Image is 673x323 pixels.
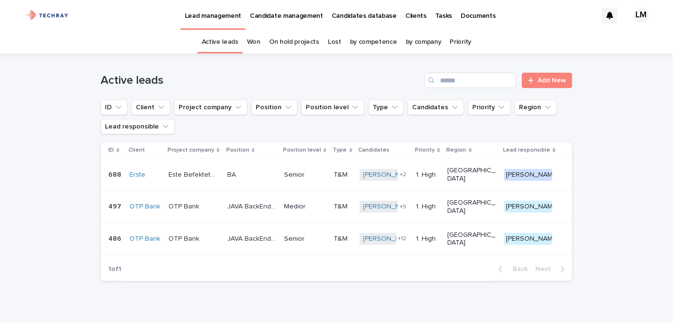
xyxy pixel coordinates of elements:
[168,145,214,155] p: Project company
[504,233,560,245] div: [PERSON_NAME]
[227,233,277,243] p: JAVA BackEnd senior
[251,100,298,115] button: Position
[416,203,440,211] p: 1. High
[468,100,511,115] button: Priority
[284,203,326,211] p: Medior
[450,31,472,53] a: Priority
[202,31,238,53] a: Active leads
[283,145,321,155] p: Position level
[108,145,114,155] p: ID
[284,235,326,243] p: Senior
[400,204,407,210] span: + 5
[425,73,516,88] input: Search
[416,171,440,179] p: 1. High
[226,145,249,155] p: Position
[174,100,247,115] button: Project company
[531,265,572,273] button: Next
[108,201,123,211] p: 497
[168,169,219,179] p: Este Befektetési Zrt.
[507,266,528,272] span: Back
[504,169,560,181] div: [PERSON_NAME]
[515,100,557,115] button: Region
[406,31,441,53] a: by company
[101,258,129,281] p: 1 of 1
[400,172,407,178] span: + 2
[448,167,496,183] p: [GEOGRAPHIC_DATA]
[504,201,560,213] div: [PERSON_NAME]
[334,235,352,243] p: T&M
[334,203,352,211] p: T&M
[535,266,557,272] span: Next
[363,171,416,179] a: [PERSON_NAME]
[101,159,572,191] tr: 688688 Erste Este Befektetési Zrt.Este Befektetési Zrt. BABA SeniorT&M[PERSON_NAME] +21. High[GEO...
[131,100,170,115] button: Client
[363,203,426,211] a: [PERSON_NAME] (2)
[416,235,440,243] p: 1. High
[129,171,145,179] a: Erste
[363,235,416,243] a: [PERSON_NAME]
[108,233,123,243] p: 486
[408,100,464,115] button: Candidates
[168,201,201,211] p: OTP Bank
[168,233,201,243] p: OTP Bank
[328,31,341,53] a: Lost
[101,74,421,88] h1: Active leads
[368,100,404,115] button: Type
[227,201,277,211] p: JAVA BackEnd fejlesztő medior
[503,145,550,155] p: Lead responsible
[448,199,496,215] p: [GEOGRAPHIC_DATA]
[398,236,407,242] span: + 12
[334,171,352,179] p: T&M
[101,223,572,255] tr: 486486 OTP Bank OTP BankOTP Bank JAVA BackEnd seniorJAVA BackEnd senior SeniorT&M[PERSON_NAME] +1...
[247,31,260,53] a: Won
[359,145,390,155] p: Candidates
[448,231,496,247] p: [GEOGRAPHIC_DATA]
[129,145,145,155] p: Client
[101,100,128,115] button: ID
[101,191,572,223] tr: 497497 OTP Bank OTP BankOTP Bank JAVA BackEnd fejlesztő mediorJAVA BackEnd fejlesztő medior Medio...
[634,8,649,23] div: LM
[333,145,347,155] p: Type
[491,265,531,273] button: Back
[108,169,123,179] p: 688
[415,145,435,155] p: Priority
[129,203,160,211] a: OTP Bank
[350,31,397,53] a: by competence
[269,31,319,53] a: On hold projects
[538,77,566,84] span: Add New
[447,145,466,155] p: Region
[284,171,326,179] p: Senior
[301,100,364,115] button: Position level
[101,119,175,134] button: Lead responsible
[129,235,160,243] a: OTP Bank
[19,6,73,25] img: xG6Muz3VQV2JDbePcW7p
[227,169,238,179] p: BA
[522,73,572,88] a: Add New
